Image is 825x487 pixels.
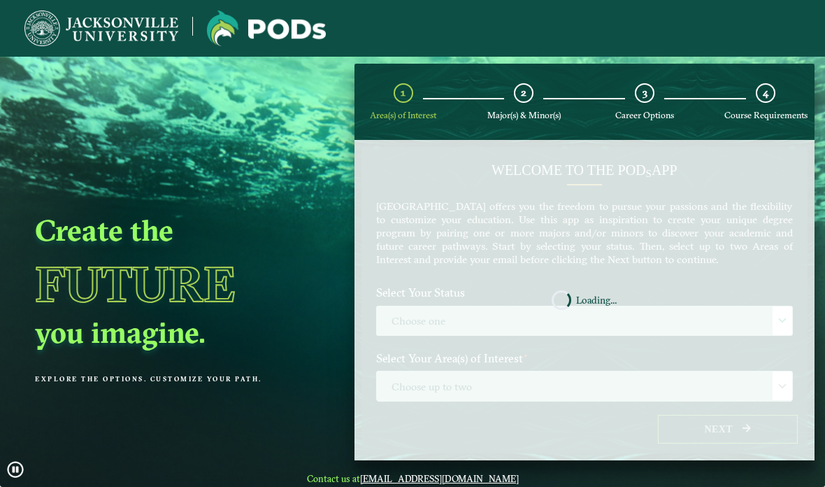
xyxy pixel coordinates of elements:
p: Explore the options. Customize your path. [35,375,320,383]
span: 1 [401,86,406,99]
span: Career Options [615,110,674,120]
span: Contact us at [296,473,529,484]
span: Loading... [576,295,617,305]
img: Jacksonville University logo [24,10,178,46]
h2: you imagine. [35,314,320,351]
span: 3 [643,86,647,99]
span: Major(s) & Minor(s) [487,110,561,120]
span: 4 [763,86,768,99]
h2: Create the [35,212,320,248]
span: Area(s) of Interest [370,110,436,120]
h1: Future [35,253,320,314]
span: 2 [521,86,526,99]
img: Jacksonville University logo [207,10,326,46]
a: [EMAIL_ADDRESS][DOMAIN_NAME] [360,473,519,484]
span: Course Requirements [724,110,808,120]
